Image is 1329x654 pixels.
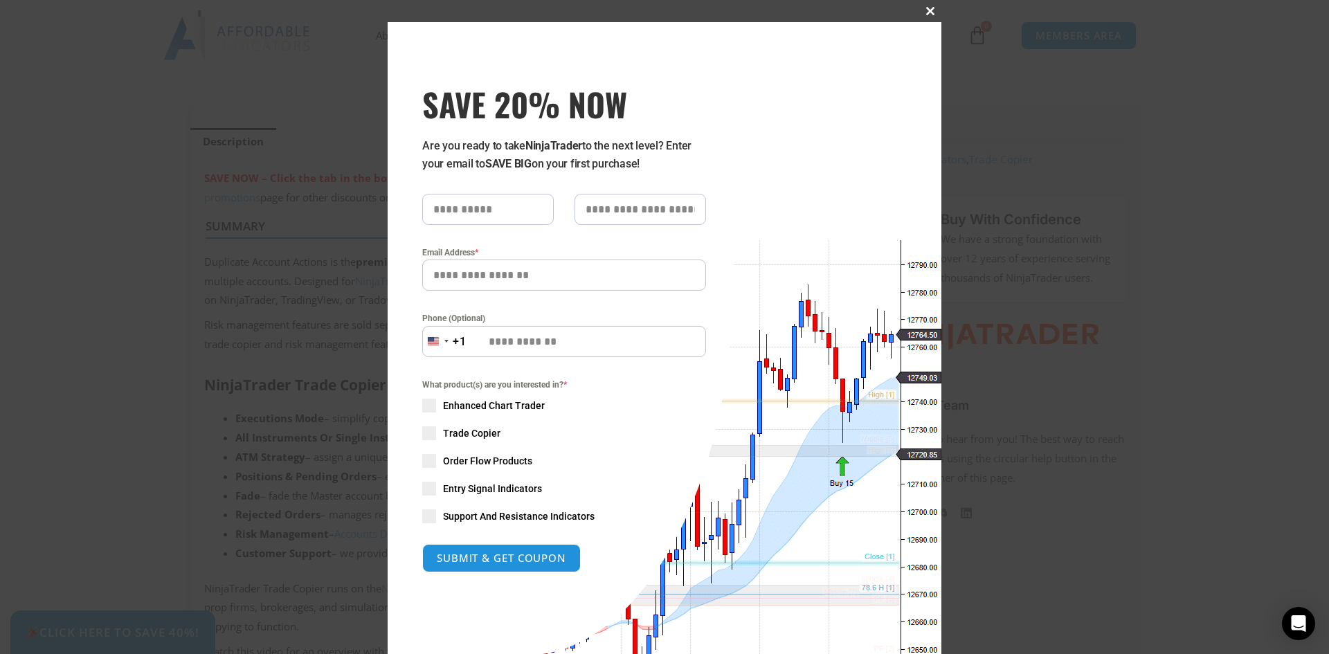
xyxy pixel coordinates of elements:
[443,509,595,523] span: Support And Resistance Indicators
[443,454,532,468] span: Order Flow Products
[422,399,706,412] label: Enhanced Chart Trader
[525,139,582,152] strong: NinjaTrader
[422,311,706,325] label: Phone (Optional)
[422,482,706,496] label: Entry Signal Indicators
[485,157,532,170] strong: SAVE BIG
[422,84,706,123] span: SAVE 20% NOW
[1282,607,1315,640] div: Open Intercom Messenger
[422,509,706,523] label: Support And Resistance Indicators
[422,137,706,173] p: Are you ready to take to the next level? Enter your email to on your first purchase!
[422,426,706,440] label: Trade Copier
[422,326,467,357] button: Selected country
[422,378,706,392] span: What product(s) are you interested in?
[453,333,467,351] div: +1
[422,544,581,572] button: SUBMIT & GET COUPON
[443,482,542,496] span: Entry Signal Indicators
[443,426,500,440] span: Trade Copier
[422,454,706,468] label: Order Flow Products
[422,246,706,260] label: Email Address
[443,399,545,412] span: Enhanced Chart Trader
